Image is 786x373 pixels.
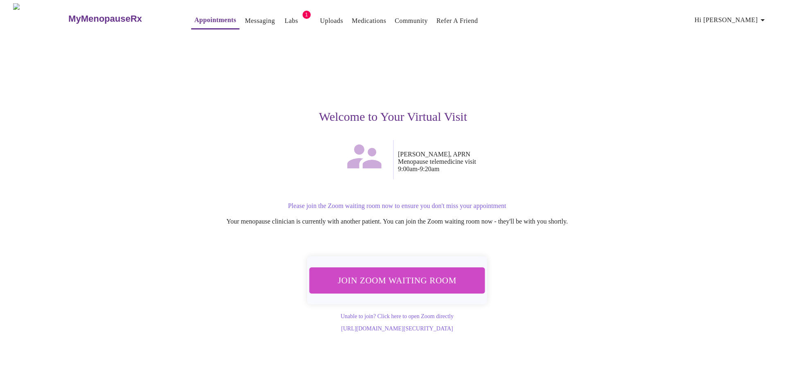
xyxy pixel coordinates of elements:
[320,15,343,27] a: Uploads
[320,273,474,288] span: Join Zoom Waiting Room
[303,11,311,19] span: 1
[341,326,453,332] a: [URL][DOMAIN_NAME][SECURITY_DATA]
[433,13,481,29] button: Refer a Friend
[352,15,386,27] a: Medications
[398,151,645,173] p: [PERSON_NAME], APRN Menopause telemedicine visit 9:00am - 9:20am
[348,13,389,29] button: Medications
[317,13,347,29] button: Uploads
[68,5,175,33] a: MyMenopauseRx
[395,15,428,27] a: Community
[141,110,645,124] h3: Welcome to Your Virtual Visit
[191,12,239,29] button: Appointments
[695,14,768,26] span: Hi [PERSON_NAME]
[285,15,298,27] a: Labs
[309,267,485,293] button: Join Zoom Waiting Room
[391,13,431,29] button: Community
[13,3,68,34] img: MyMenopauseRx Logo
[341,313,454,319] a: Unable to join? Click here to open Zoom directly
[149,218,645,225] p: Your menopause clinician is currently with another patient. You can join the Zoom waiting room no...
[278,13,305,29] button: Labs
[68,14,142,24] h3: MyMenopauseRx
[242,13,278,29] button: Messaging
[691,12,771,28] button: Hi [PERSON_NAME]
[245,15,275,27] a: Messaging
[436,15,478,27] a: Refer a Friend
[149,202,645,210] p: Please join the Zoom waiting room now to ensure you don't miss your appointment
[194,14,236,26] a: Appointments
